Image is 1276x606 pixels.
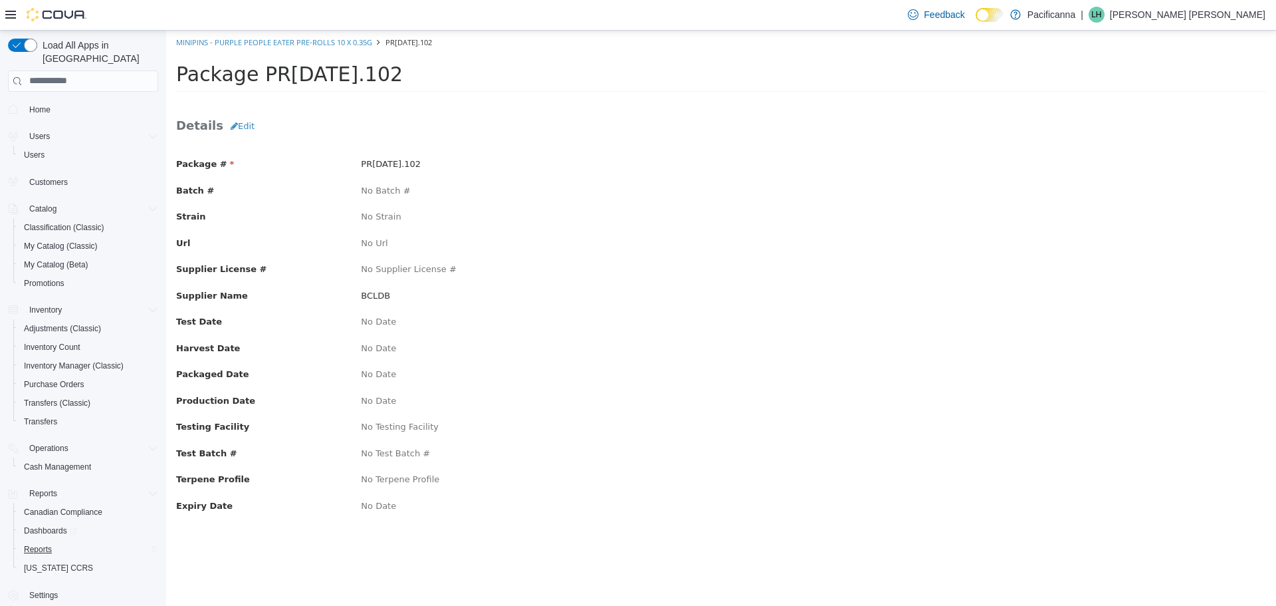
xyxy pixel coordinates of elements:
[24,222,104,233] span: Classification (Classic)
[24,486,62,502] button: Reports
[195,128,255,138] span: PR[DATE].102
[13,338,163,357] button: Inventory Count
[1091,7,1101,23] span: LH
[29,590,58,601] span: Settings
[24,241,98,251] span: My Catalog (Classic)
[24,323,101,334] span: Adjustments (Classic)
[3,100,163,119] button: Home
[24,416,57,427] span: Transfers
[19,358,158,374] span: Inventory Manager (Classic)
[13,357,163,375] button: Inventory Manager (Classic)
[976,8,1004,22] input: Dark Mode
[29,104,51,115] span: Home
[13,375,163,394] button: Purchase Orders
[195,208,221,218] span: No Url
[1089,7,1105,23] div: Lauryn H-W
[195,444,273,454] span: No Terpene Profile
[10,260,82,270] span: Supplier Name
[27,8,86,21] img: Cova
[13,218,163,237] button: Classification (Classic)
[3,585,163,605] button: Settings
[19,321,106,337] a: Adjustments (Classic)
[24,174,158,190] span: Customers
[19,377,158,392] span: Purchase Orders
[13,458,163,476] button: Cash Management
[19,238,158,254] span: My Catalog (Classic)
[195,418,264,428] span: No Test Batch #
[19,459,96,475] a: Cash Management
[19,377,90,392] a: Purchase Orders
[24,587,158,603] span: Settings
[24,101,158,118] span: Home
[19,395,96,411] a: Transfers (Classic)
[13,146,163,164] button: Users
[19,238,103,254] a: My Catalog (Classic)
[19,523,158,539] span: Dashboards
[19,504,108,520] a: Canadian Compliance
[10,313,74,323] span: Harvest Date
[19,560,98,576] a: [US_STATE] CCRS
[19,504,158,520] span: Canadian Compliance
[10,365,89,375] span: Production Date
[24,462,91,472] span: Cash Management
[19,541,57,557] a: Reports
[29,204,56,214] span: Catalog
[10,470,66,480] span: Expiry Date
[1027,7,1075,23] p: Pacificanna
[10,444,84,454] span: Terpene Profile
[24,507,102,518] span: Canadian Compliance
[19,395,158,411] span: Transfers (Classic)
[24,526,77,536] span: Dashboards
[903,1,970,28] a: Feedback
[19,275,158,291] span: Promotions
[19,321,158,337] span: Adjustments (Classic)
[19,147,158,163] span: Users
[24,150,45,160] span: Users
[10,339,83,349] span: Packaged Date
[195,470,230,480] span: No Date
[24,278,64,289] span: Promotions
[13,255,163,274] button: My Catalog (Beta)
[24,302,67,318] button: Inventory
[29,488,57,499] span: Reports
[24,102,56,118] a: Home
[19,414,62,430] a: Transfers
[10,128,68,138] span: Package #
[3,301,163,319] button: Inventory
[3,172,163,192] button: Customers
[10,286,56,296] span: Test Date
[24,128,158,144] span: Users
[29,305,62,315] span: Inventory
[19,459,158,475] span: Cash Management
[13,559,163,577] button: [US_STATE] CCRS
[3,484,163,503] button: Reports
[3,200,163,218] button: Catalog
[24,201,62,217] button: Catalog
[10,233,100,243] span: Supplier License #
[3,127,163,146] button: Users
[24,486,158,502] span: Reports
[19,523,82,539] a: Dashboards
[19,339,158,355] span: Inventory Count
[195,391,272,401] span: No Testing Facility
[13,237,163,255] button: My Catalog (Classic)
[1081,7,1083,23] p: |
[195,181,235,191] span: No Strain
[29,177,68,188] span: Customers
[13,274,163,293] button: Promotions
[924,8,964,21] span: Feedback
[13,319,163,338] button: Adjustments (Classic)
[195,155,244,165] span: No Batch #
[57,84,96,108] button: Edit
[195,260,224,270] span: BCLDB
[24,587,63,603] a: Settings
[24,174,73,190] a: Customers
[195,313,230,323] span: No Date
[24,342,80,353] span: Inventory Count
[13,394,163,412] button: Transfers (Classic)
[10,418,71,428] span: Test Batch #
[19,560,158,576] span: Washington CCRS
[13,522,163,540] a: Dashboards
[24,440,74,456] button: Operations
[19,358,129,374] a: Inventory Manager (Classic)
